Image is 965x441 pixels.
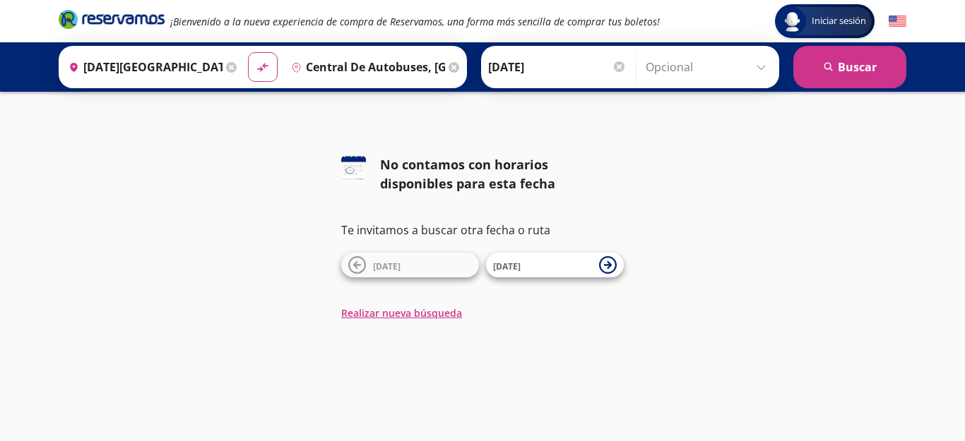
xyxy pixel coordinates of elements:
[806,14,872,28] span: Iniciar sesión
[373,260,401,272] span: [DATE]
[341,253,479,277] button: [DATE]
[646,49,772,85] input: Opcional
[59,8,165,34] a: Brand Logo
[285,49,445,85] input: Buscar Destino
[493,260,521,272] span: [DATE]
[380,155,624,193] div: No contamos con horarios disponibles para esta fecha
[889,13,906,30] button: English
[486,253,624,277] button: [DATE]
[793,46,906,88] button: Buscar
[63,49,223,85] input: Buscar Origen
[341,222,624,238] p: Te invitamos a buscar otra fecha o ruta
[59,8,165,30] i: Brand Logo
[170,15,660,28] em: ¡Bienvenido a la nueva experiencia de compra de Reservamos, una forma más sencilla de comprar tus...
[341,306,462,320] button: Realizar nueva búsqueda
[488,49,627,85] input: Elegir Fecha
